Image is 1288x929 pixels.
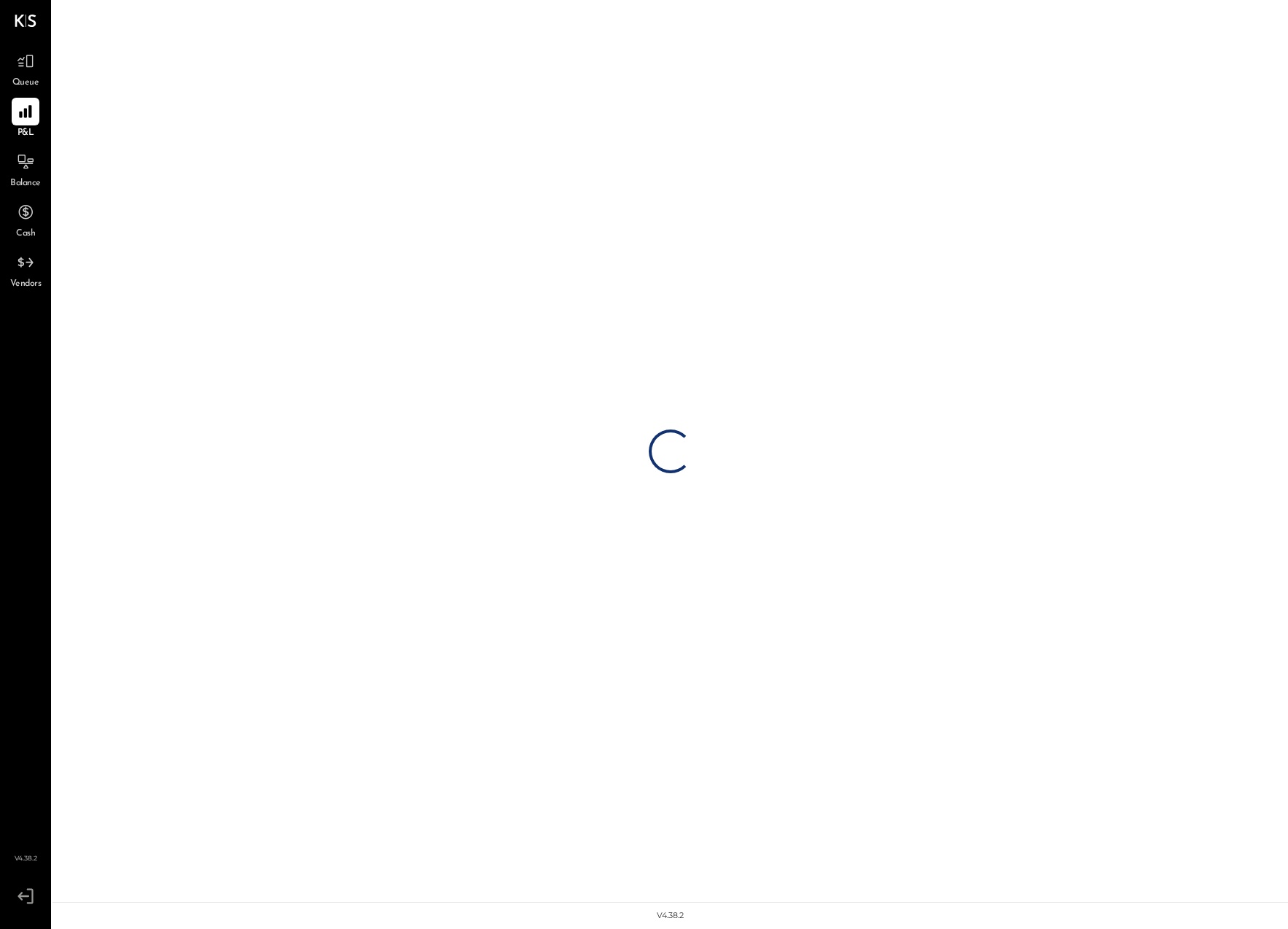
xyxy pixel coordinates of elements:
[657,910,684,922] div: v 4.38.2
[17,127,34,140] span: P&L
[1,249,50,291] a: Vendors
[1,47,50,90] a: Queue
[1,198,50,241] a: Cash
[12,77,39,90] span: Queue
[10,278,42,291] span: Vendors
[1,148,50,190] a: Balance
[16,228,35,241] span: Cash
[1,98,50,140] a: P&L
[10,177,41,190] span: Balance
